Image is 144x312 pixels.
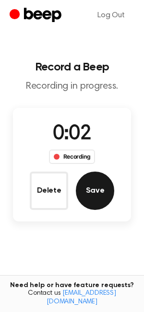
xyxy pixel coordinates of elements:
h1: Record a Beep [8,61,136,73]
button: Save Audio Record [76,172,114,210]
button: Delete Audio Record [30,172,68,210]
a: Beep [10,6,64,25]
span: 0:02 [53,124,91,144]
span: Contact us [6,289,138,306]
a: [EMAIL_ADDRESS][DOMAIN_NAME] [47,290,116,305]
p: Recording in progress. [8,81,136,92]
a: Log Out [88,4,134,27]
div: Recording [49,150,96,164]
